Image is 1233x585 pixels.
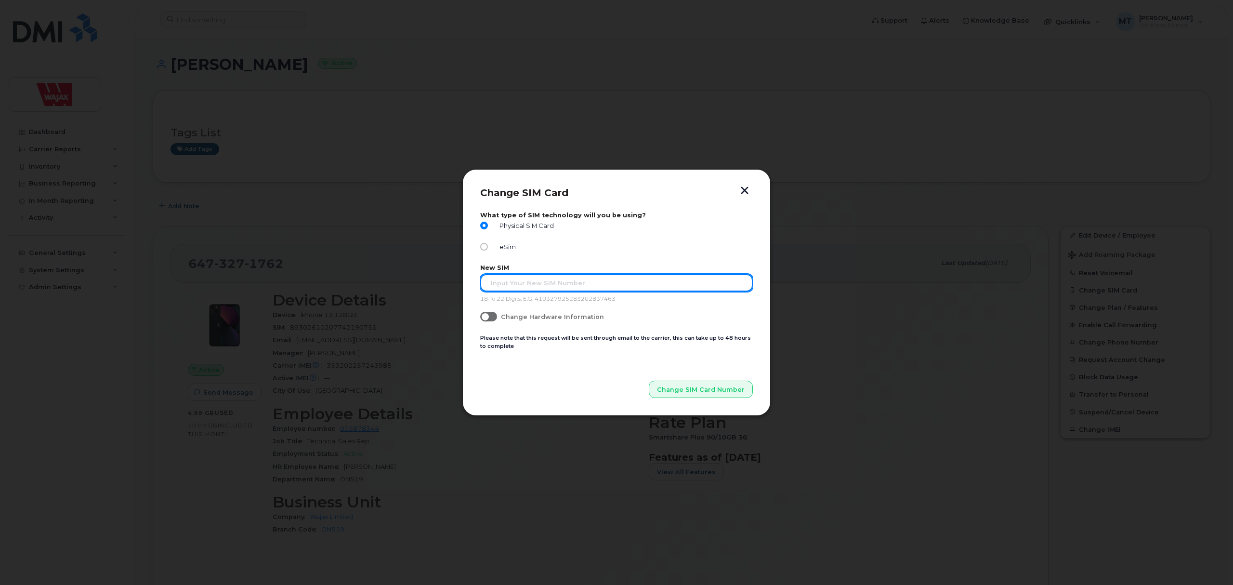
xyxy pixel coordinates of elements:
label: What type of SIM technology will you be using? [480,212,753,219]
button: Change SIM Card Number [649,381,753,398]
small: Please note that this request will be sent through email to the carrier, this can take up to 48 h... [480,334,751,349]
input: eSim [480,243,488,251]
span: Change Hardware Information [501,313,604,320]
p: 18 To 22 Digits, E.G. 410327925283202837463 [480,295,753,303]
span: Change SIM Card Number [657,385,745,394]
span: Physical SIM Card [496,222,554,229]
input: Input Your New SIM Number [480,274,753,292]
label: New SIM [480,264,753,271]
input: Physical SIM Card [480,222,488,229]
span: Change SIM Card [480,187,568,199]
span: eSim [496,243,516,251]
input: Change Hardware Information [480,312,488,319]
